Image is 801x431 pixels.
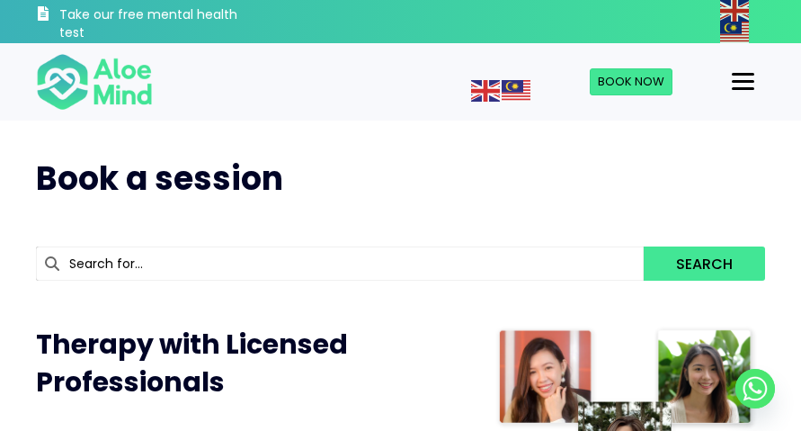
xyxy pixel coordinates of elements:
[502,80,530,102] img: ms
[59,6,257,41] h3: Take our free mental health test
[598,73,664,90] span: Book Now
[720,1,751,19] a: English
[36,156,283,202] span: Book a session
[471,81,502,99] a: English
[36,4,257,43] a: Take our free mental health test
[735,369,775,409] a: Whatsapp
[471,80,500,102] img: en
[36,325,348,401] span: Therapy with Licensed Professionals
[720,22,751,40] a: Malay
[502,81,532,99] a: Malay
[36,52,153,112] img: Aloe mind Logo
[644,247,765,281] button: Search
[590,68,672,95] a: Book Now
[720,22,749,43] img: ms
[36,247,644,281] input: Search for...
[725,67,761,97] button: Menu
